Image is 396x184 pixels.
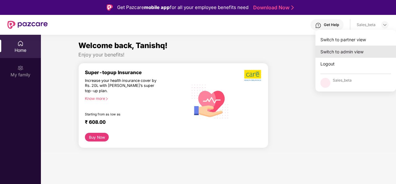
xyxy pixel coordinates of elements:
div: Enjoy your benefits! [78,52,359,58]
div: Increase your health insurance cover by Rs. 20L with [PERSON_NAME]’s super top-up plan. [85,78,161,94]
div: ₹ 608.00 [85,119,182,127]
span: Welcome back, Tanishq! [78,41,168,50]
a: Download Now [253,4,292,11]
div: Super-topup Insurance [85,70,188,75]
div: Sales_beta [333,78,352,83]
img: svg+xml;base64,PHN2ZyBpZD0iSG9tZSIgeG1sbnM9Imh0dHA6Ly93d3cudzMub3JnLzIwMDAvc3ZnIiB3aWR0aD0iMjAiIG... [17,40,24,47]
div: Sales_beta [357,22,376,27]
img: svg+xml;base64,PHN2ZyB3aWR0aD0iMjAiIGhlaWdodD0iMjAiIHZpZXdCb3g9IjAgMCAyMCAyMCIgZmlsbD0ibm9uZSIgeG... [17,65,24,71]
img: New Pazcare Logo [7,21,48,29]
strong: mobile app [144,4,170,10]
img: b5dec4f62d2307b9de63beb79f102df3.png [244,70,262,81]
span: right [105,97,108,101]
div: Switch to admin view [315,46,396,58]
img: Logo [107,4,113,11]
div: Know more [85,96,184,101]
button: Buy Now [85,133,109,141]
div: Starting from as low as [85,112,162,117]
img: svg+xml;base64,PHN2ZyBpZD0iSGVscC0zMngzMiIgeG1sbnM9Imh0dHA6Ly93d3cudzMub3JnLzIwMDAvc3ZnIiB3aWR0aD... [315,22,321,29]
div: Get Help [324,22,339,27]
div: Switch to partner view [315,34,396,46]
div: Logout [315,58,396,70]
img: Stroke [291,4,294,11]
img: svg+xml;base64,PHN2ZyBpZD0iRHJvcGRvd24tMzJ4MzIiIHhtbG5zPSJodHRwOi8vd3d3LnczLm9yZy8yMDAwL3N2ZyIgd2... [382,22,387,27]
img: svg+xml;base64,PHN2ZyB4bWxucz0iaHR0cDovL3d3dy53My5vcmcvMjAwMC9zdmciIHhtbG5zOnhsaW5rPSJodHRwOi8vd3... [188,79,232,123]
div: Get Pazcare for all your employee benefits need [117,4,249,11]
